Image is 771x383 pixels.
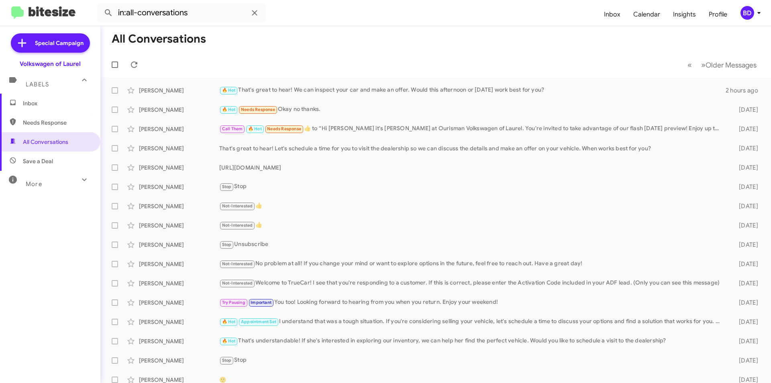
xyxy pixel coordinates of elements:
[726,202,765,210] div: [DATE]
[219,240,726,249] div: Unsubscribe
[726,183,765,191] div: [DATE]
[222,184,232,189] span: Stop
[222,281,253,286] span: Not-Interested
[241,107,275,112] span: Needs Response
[251,300,271,305] span: Important
[139,299,219,307] div: [PERSON_NAME]
[219,182,726,191] div: Stop
[139,318,219,326] div: [PERSON_NAME]
[219,336,726,346] div: That's understandable! If she's interested in exploring our inventory, we can help her find the p...
[219,144,726,152] div: That's great to hear! Let's schedule a time for you to visit the dealership so we can discuss the...
[726,221,765,229] div: [DATE]
[740,6,754,20] div: BD
[23,138,68,146] span: All Conversations
[139,164,219,172] div: [PERSON_NAME]
[139,106,219,114] div: [PERSON_NAME]
[139,202,219,210] div: [PERSON_NAME]
[23,99,91,107] span: Inbox
[139,356,219,365] div: [PERSON_NAME]
[219,279,726,288] div: Welcome to TrueCar! I see that you're responding to a customer. If this is correct, please enter ...
[222,358,232,363] span: Stop
[219,201,726,211] div: 👍
[726,144,765,152] div: [DATE]
[219,221,726,230] div: 👍
[219,164,726,172] div: [URL][DOMAIN_NAME]
[139,241,219,249] div: [PERSON_NAME]
[726,125,765,133] div: [DATE]
[683,57,697,73] button: Previous
[219,356,726,365] div: Stop
[222,300,245,305] span: Try Pausing
[726,86,765,94] div: 2 hours ago
[219,259,726,268] div: No problem at all! If you change your mind or want to explore options in the future, feel free to...
[241,319,276,324] span: Appointment Set
[11,33,90,53] a: Special Campaign
[20,60,81,68] div: Volkswagen of Laurel
[696,57,761,73] button: Next
[35,39,84,47] span: Special Campaign
[627,3,667,26] a: Calendar
[706,61,757,70] span: Older Messages
[139,125,219,133] div: [PERSON_NAME]
[222,261,253,266] span: Not-Interested
[222,223,253,228] span: Not-Interested
[222,338,236,344] span: 🔥 Hot
[219,124,726,133] div: ​👍​ to “ Hi [PERSON_NAME] it's [PERSON_NAME] at Ourisman Volkswagen of Laurel. You're invited to ...
[726,299,765,307] div: [DATE]
[219,298,726,307] div: You too! Looking forward to hearing from you when you return. Enjoy your weekend!
[139,337,219,345] div: [PERSON_NAME]
[139,221,219,229] div: [PERSON_NAME]
[683,57,761,73] nav: Page navigation example
[726,356,765,365] div: [DATE]
[112,33,206,45] h1: All Conversations
[726,106,765,114] div: [DATE]
[139,144,219,152] div: [PERSON_NAME]
[726,318,765,326] div: [DATE]
[726,164,765,172] div: [DATE]
[687,60,692,70] span: «
[701,60,706,70] span: »
[222,107,236,112] span: 🔥 Hot
[23,119,91,127] span: Needs Response
[726,260,765,268] div: [DATE]
[222,319,236,324] span: 🔥 Hot
[222,88,236,93] span: 🔥 Hot
[26,180,42,188] span: More
[726,279,765,287] div: [DATE]
[667,3,702,26] a: Insights
[219,105,726,114] div: Okay no thanks.
[248,126,262,131] span: 🔥 Hot
[139,260,219,268] div: [PERSON_NAME]
[219,86,726,95] div: That's great to hear! We can inspect your car and make an offer. Would this afternoon or [DATE] w...
[222,203,253,209] span: Not-Interested
[702,3,734,26] a: Profile
[97,3,266,23] input: Search
[219,317,726,326] div: I understand that was a tough situation. If you're considering selling your vehicle, let's schedu...
[222,126,243,131] span: Call Them
[267,126,301,131] span: Needs Response
[139,279,219,287] div: [PERSON_NAME]
[222,242,232,247] span: Stop
[23,157,53,165] span: Save a Deal
[139,86,219,94] div: [PERSON_NAME]
[598,3,627,26] a: Inbox
[139,183,219,191] div: [PERSON_NAME]
[726,337,765,345] div: [DATE]
[726,241,765,249] div: [DATE]
[26,81,49,88] span: Labels
[734,6,762,20] button: BD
